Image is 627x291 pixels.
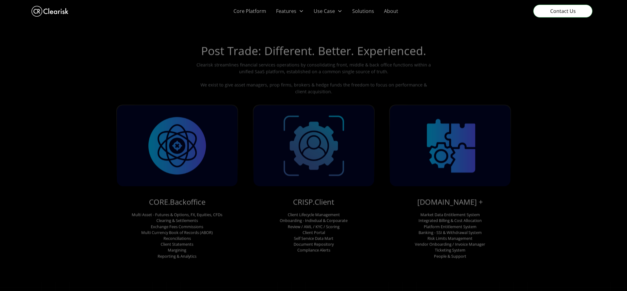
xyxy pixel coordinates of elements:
[195,62,432,95] p: Clearisk streamlines financial services operations by consolidating front, middle & back office f...
[149,197,205,207] a: CORE.Backoffice
[415,212,485,260] p: Market Data Entitlement System Integrated Billing & Cost Allocation Platform Entitlement System B...
[201,44,426,62] h1: Post Trade: Different. Better. Experienced.
[293,197,334,207] a: CRISP.Client
[279,212,347,253] p: Client Lifecycle Management Onboarding - Indivdual & Corpoarate Review / AML / KYC / Scoring Clie...
[314,7,335,15] div: Use Case
[132,212,222,260] p: Multi Asset - Futures & Options, FX, Equities, CFDs Clearing & Settlements Exchange Fees Commissi...
[276,7,296,15] div: Features
[31,4,68,18] a: home
[533,5,592,18] a: Contact Us
[417,197,483,207] a: [DOMAIN_NAME] +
